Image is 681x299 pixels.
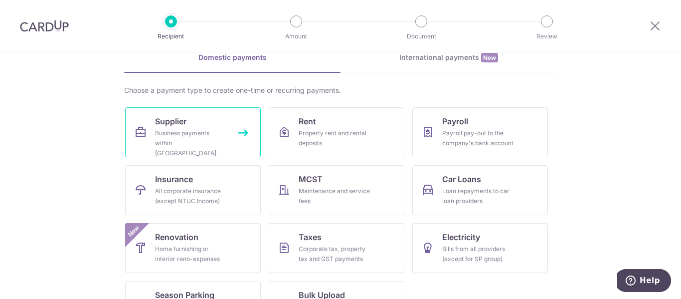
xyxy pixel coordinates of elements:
a: MCSTMaintenance and service fees [269,165,404,215]
p: Amount [259,31,333,41]
span: New [481,53,498,62]
div: Maintenance and service fees [299,186,370,206]
a: RenovationHome furnishing or interior reno-expensesNew [125,223,261,273]
div: Domestic payments [124,52,340,62]
p: Recipient [134,31,208,41]
span: Car Loans [442,173,481,185]
span: Electricity [442,231,480,243]
a: RentProperty rent and rental deposits [269,107,404,157]
span: Payroll [442,115,468,127]
a: PayrollPayroll pay-out to the company's bank account [412,107,548,157]
div: Corporate tax, property tax and GST payments [299,244,370,264]
span: Help [22,7,43,16]
div: International payments [340,52,557,63]
div: Choose a payment type to create one-time or recurring payments. [124,85,557,95]
a: InsuranceAll corporate insurance (except NTUC Income) [125,165,261,215]
div: Payroll pay-out to the company's bank account [442,128,514,148]
iframe: Opens a widget where you can find more information [617,269,671,294]
span: Renovation [155,231,198,243]
div: Home furnishing or interior reno-expenses [155,244,227,264]
span: Taxes [299,231,322,243]
div: Property rent and rental deposits [299,128,370,148]
p: Document [384,31,458,41]
div: Loan repayments to car loan providers [442,186,514,206]
a: Car LoansLoan repayments to car loan providers [412,165,548,215]
div: Bills from all providers (except for SP group) [442,244,514,264]
a: ElectricityBills from all providers (except for SP group) [412,223,548,273]
p: Review [510,31,584,41]
div: All corporate insurance (except NTUC Income) [155,186,227,206]
span: MCST [299,173,323,185]
img: CardUp [20,20,69,32]
a: TaxesCorporate tax, property tax and GST payments [269,223,404,273]
span: Rent [299,115,316,127]
span: Supplier [155,115,186,127]
span: New [126,223,142,240]
div: Business payments within [GEOGRAPHIC_DATA] [155,128,227,158]
a: SupplierBusiness payments within [GEOGRAPHIC_DATA] [125,107,261,157]
span: Insurance [155,173,193,185]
